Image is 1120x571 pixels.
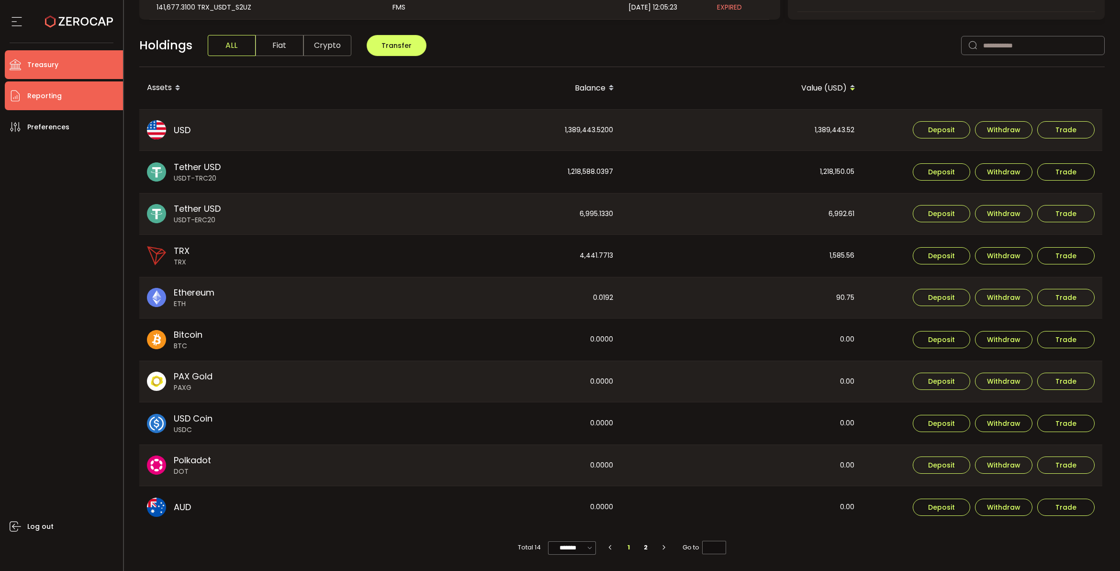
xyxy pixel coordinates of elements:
[928,169,955,175] span: Deposit
[518,541,541,554] span: Total 14
[622,277,862,319] div: 90.75
[1037,373,1095,390] button: Trade
[1037,247,1095,264] button: Trade
[1037,331,1095,348] button: Trade
[1037,457,1095,474] button: Trade
[928,252,955,259] span: Deposit
[928,504,955,511] span: Deposit
[149,2,384,13] div: 141,677.3100 TRX_USDT_S2UZ
[987,252,1020,259] span: Withdraw
[975,205,1032,222] button: Withdraw
[928,294,955,301] span: Deposit
[174,244,190,257] span: TRX
[1055,336,1076,343] span: Trade
[381,80,622,96] div: Balance
[27,120,69,134] span: Preferences
[381,235,621,277] div: 4,441.7713
[147,288,166,307] img: eth_portfolio.svg
[174,173,221,183] span: USDT-TRC20
[622,486,862,528] div: 0.00
[1037,205,1095,222] button: Trade
[1055,252,1076,259] span: Trade
[913,205,970,222] button: Deposit
[620,541,637,554] li: 1
[385,2,620,13] div: FMS
[913,373,970,390] button: Deposit
[928,462,955,468] span: Deposit
[913,163,970,181] button: Deposit
[1055,462,1076,468] span: Trade
[256,35,303,56] span: Fiat
[987,504,1020,511] span: Withdraw
[717,2,742,12] span: EXPIRED
[381,151,621,193] div: 1,218,588.0397
[975,163,1032,181] button: Withdraw
[1072,525,1120,571] iframe: Chat Widget
[381,194,621,235] div: 6,995.1330
[174,412,213,425] span: USD Coin
[987,126,1020,133] span: Withdraw
[622,151,862,193] div: 1,218,150.05
[987,210,1020,217] span: Withdraw
[622,361,862,402] div: 0.00
[622,194,862,235] div: 6,992.61
[975,289,1032,306] button: Withdraw
[174,286,214,299] span: Ethereum
[174,370,213,383] span: PAX Gold
[1055,420,1076,427] span: Trade
[381,361,621,402] div: 0.0000
[208,35,256,56] span: ALL
[1055,126,1076,133] span: Trade
[1037,415,1095,432] button: Trade
[27,520,54,534] span: Log out
[975,331,1032,348] button: Withdraw
[381,486,621,528] div: 0.0000
[147,120,166,139] img: usd_portfolio.svg
[174,383,213,393] span: PAXG
[975,415,1032,432] button: Withdraw
[147,456,166,475] img: dot_portfolio.svg
[987,462,1020,468] span: Withdraw
[913,121,970,138] button: Deposit
[622,80,863,96] div: Value (USD)
[1037,163,1095,181] button: Trade
[622,445,862,486] div: 0.00
[139,80,381,96] div: Assets
[1055,504,1076,511] span: Trade
[637,541,654,554] li: 2
[381,319,621,361] div: 0.0000
[174,454,211,467] span: Polkadot
[303,35,351,56] span: Crypto
[174,202,221,215] span: Tether USD
[987,420,1020,427] span: Withdraw
[913,415,970,432] button: Deposit
[913,457,970,474] button: Deposit
[381,41,412,50] span: Transfer
[1055,378,1076,385] span: Trade
[975,247,1032,264] button: Withdraw
[174,341,202,351] span: BTC
[147,414,166,433] img: usdc_portfolio.svg
[367,35,426,56] button: Transfer
[683,541,726,554] span: Go to
[147,162,166,182] img: usdt_portfolio.svg
[174,299,214,309] span: ETH
[1055,294,1076,301] span: Trade
[1037,121,1095,138] button: Trade
[147,498,166,517] img: aud_portfolio.svg
[622,319,862,361] div: 0.00
[975,499,1032,516] button: Withdraw
[622,110,862,151] div: 1,389,443.52
[622,235,862,277] div: 1,585.56
[174,215,221,225] span: USDT-ERC20
[1055,169,1076,175] span: Trade
[987,336,1020,343] span: Withdraw
[1037,289,1095,306] button: Trade
[174,257,190,267] span: TRX
[174,467,211,477] span: DOT
[1037,499,1095,516] button: Trade
[913,247,970,264] button: Deposit
[928,420,955,427] span: Deposit
[913,331,970,348] button: Deposit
